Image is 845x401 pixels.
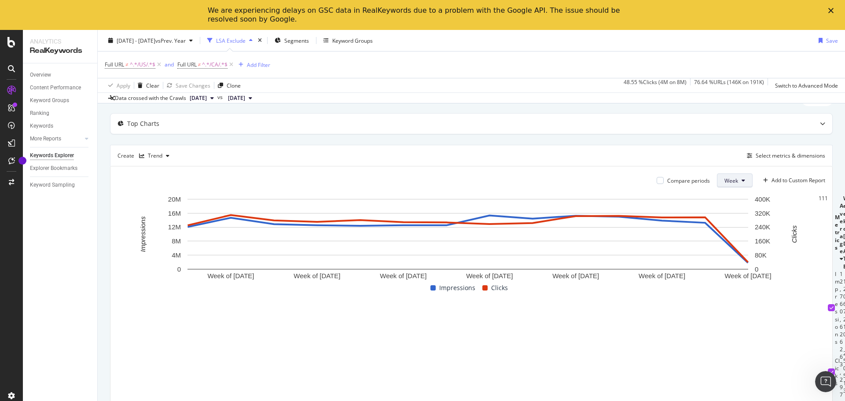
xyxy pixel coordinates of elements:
[30,46,90,56] div: RealKeywords
[755,195,770,203] text: 400K
[840,346,843,398] div: 263,297
[224,93,256,103] button: [DATE]
[380,272,426,280] text: Week of [DATE]
[840,270,843,346] div: 12,760,626
[165,61,174,68] div: and
[30,164,91,173] a: Explorer Bookmarks
[840,202,843,255] div: Average
[294,272,340,280] text: Week of [DATE]
[30,134,61,143] div: More Reports
[825,195,828,202] div: 1
[835,213,840,251] div: Metrics
[117,81,130,89] div: Apply
[284,37,309,44] span: Segments
[491,283,508,293] span: Clicks
[755,210,770,217] text: 320K
[125,61,129,68] span: ≠
[134,78,159,92] button: Clear
[755,251,767,259] text: 80K
[30,180,75,190] div: Keyword Sampling
[105,61,124,68] span: Full URL
[163,78,210,92] button: Save Changes
[30,109,49,118] div: Ranking
[190,94,207,102] span: 2025 Mar. 6th
[105,33,196,48] button: [DATE] - [DATE]vsPrev. Year
[146,81,159,89] div: Clear
[30,164,77,173] div: Explorer Bookmarks
[130,59,155,71] span: ^.*/US/.*$
[105,78,130,92] button: Apply
[755,265,758,273] text: 0
[835,346,840,398] td: Clicks
[148,153,162,158] div: Trend
[724,177,738,184] span: Week
[826,37,838,44] div: Save
[139,216,147,252] text: Impressions
[256,36,264,45] div: times
[186,93,217,103] button: [DATE]
[247,61,270,68] div: Add Filter
[667,177,710,184] div: Compare periods
[30,83,91,92] a: Content Performance
[18,157,26,165] div: Tooltip anchor
[755,237,770,245] text: 160K
[772,78,838,92] button: Switch to Advanced Mode
[819,195,822,202] div: 1
[227,81,241,89] div: Clone
[168,195,181,203] text: 20M
[466,272,513,280] text: Week of [DATE]
[320,33,376,48] button: Keyword Groups
[168,224,181,231] text: 12M
[639,272,685,280] text: Week of [DATE]
[30,83,81,92] div: Content Performance
[228,94,245,102] span: 2024 Mar. 21st
[30,121,91,131] a: Keywords
[30,96,69,105] div: Keyword Groups
[127,119,159,128] div: Top Charts
[235,59,270,70] button: Add Filter
[136,149,173,163] button: Trend
[30,70,51,80] div: Overview
[202,59,228,71] span: ^.*/CA/.*$
[30,96,91,105] a: Keyword Groups
[717,173,753,188] button: Week
[117,37,155,44] span: [DATE] - [DATE]
[624,78,687,92] div: 48.55 % Clicks ( 4M on 8M )
[118,195,819,283] svg: A chart.
[271,33,312,48] button: Segments
[216,37,246,44] div: LSA Exclude
[552,272,599,280] text: Week of [DATE]
[756,152,825,159] div: Select metrics & dimensions
[115,94,186,102] div: Data crossed with the Crawls
[743,151,825,161] button: Select metrics & dimensions
[815,33,838,48] button: Save
[30,37,90,46] div: Analytics
[790,225,798,243] text: Clicks
[332,37,373,44] div: Keyword Groups
[165,60,174,69] button: and
[694,78,764,92] div: 76.64 % URLs ( 146K on 191K )
[30,70,91,80] a: Overview
[835,270,840,346] td: Impressions
[30,134,82,143] a: More Reports
[775,81,838,89] div: Switch to Advanced Mode
[155,37,186,44] span: vs Prev. Year
[172,237,181,245] text: 8M
[177,265,181,273] text: 0
[755,224,770,231] text: 240K
[30,121,53,131] div: Keywords
[207,272,254,280] text: Week of [DATE]
[172,251,181,259] text: 4M
[30,109,91,118] a: Ranking
[772,178,825,183] div: Add to Custom Report
[760,173,825,188] button: Add to Custom Report
[198,61,201,68] span: ≠
[204,33,256,48] button: LSA Exclude
[30,180,91,190] a: Keyword Sampling
[208,6,623,24] div: We are experiencing delays on GSC data in RealKeywords due to a problem with the Google API. The ...
[828,8,837,13] div: Close
[176,81,210,89] div: Save Changes
[822,195,825,202] div: 1
[118,149,173,163] div: Create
